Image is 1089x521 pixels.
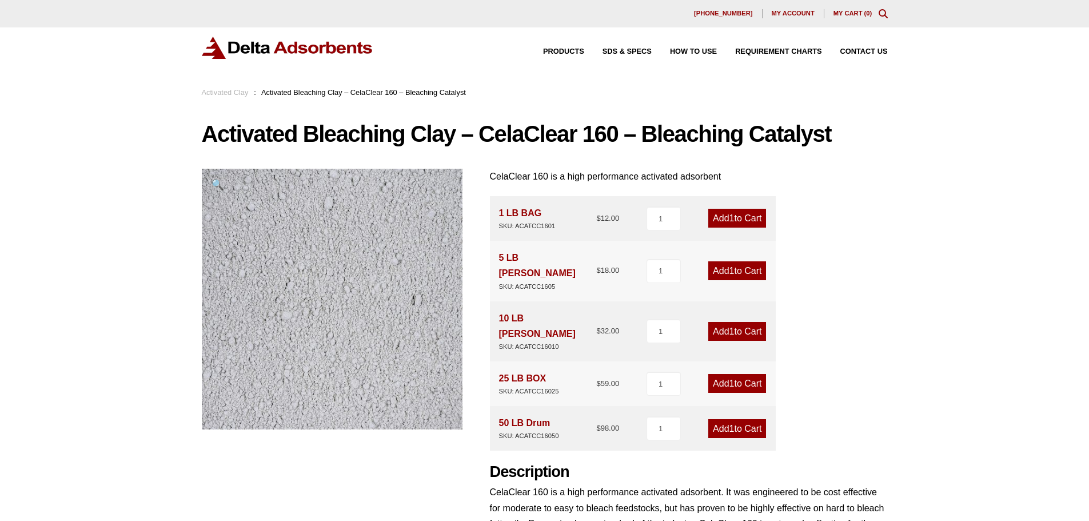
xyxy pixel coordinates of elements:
span: Contact Us [840,48,888,55]
span: $ [596,327,600,335]
h1: Activated Bleaching Clay – CelaClear 160 – Bleaching Catalyst [202,122,888,146]
span: Activated Bleaching Clay – CelaClear 160 – Bleaching Catalyst [261,88,466,97]
div: SKU: ACATCC16050 [499,431,559,442]
bdi: 98.00 [596,424,619,432]
a: Requirement Charts [717,48,821,55]
p: CelaClear 160 is a high performance activated adsorbent [490,169,888,184]
span: 1 [729,266,735,276]
div: 25 LB BOX [499,371,559,397]
span: 1 [729,424,735,433]
div: SKU: ACATCC16010 [499,341,597,352]
span: : [254,88,256,97]
span: 🔍 [211,178,224,190]
a: Activated Clay [202,88,249,97]
a: SDS & SPECS [584,48,652,55]
div: 10 LB [PERSON_NAME] [499,311,597,352]
bdi: 32.00 [596,327,619,335]
h2: Description [490,463,888,482]
a: View full-screen image gallery [202,169,233,200]
a: Contact Us [822,48,888,55]
a: How to Use [652,48,717,55]
span: 1 [729,213,735,223]
span: 1 [729,327,735,336]
a: Add1to Cart [708,209,766,228]
a: Add1to Cart [708,322,766,341]
bdi: 18.00 [596,266,619,275]
a: Add1to Cart [708,419,766,438]
span: $ [596,266,600,275]
div: Toggle Modal Content [879,9,888,18]
span: Products [543,48,584,55]
div: SKU: ACATCC1605 [499,281,597,292]
bdi: 59.00 [596,379,619,388]
span: Requirement Charts [735,48,821,55]
span: My account [772,10,815,17]
span: $ [596,214,600,222]
div: 5 LB [PERSON_NAME] [499,250,597,292]
a: Add1to Cart [708,374,766,393]
span: [PHONE_NUMBER] [694,10,753,17]
a: Add1to Cart [708,261,766,280]
div: SKU: ACATCC1601 [499,221,556,232]
div: 50 LB Drum [499,415,559,442]
img: Delta Adsorbents [202,37,373,59]
a: [PHONE_NUMBER] [685,9,763,18]
span: 0 [866,10,869,17]
div: SKU: ACATCC16025 [499,386,559,397]
span: $ [596,424,600,432]
span: SDS & SPECS [603,48,652,55]
div: 1 LB BAG [499,205,556,232]
a: Products [525,48,584,55]
span: $ [596,379,600,388]
span: How to Use [670,48,717,55]
bdi: 12.00 [596,214,619,222]
a: My account [763,9,824,18]
span: 1 [729,379,735,388]
a: My Cart (0) [833,10,872,17]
